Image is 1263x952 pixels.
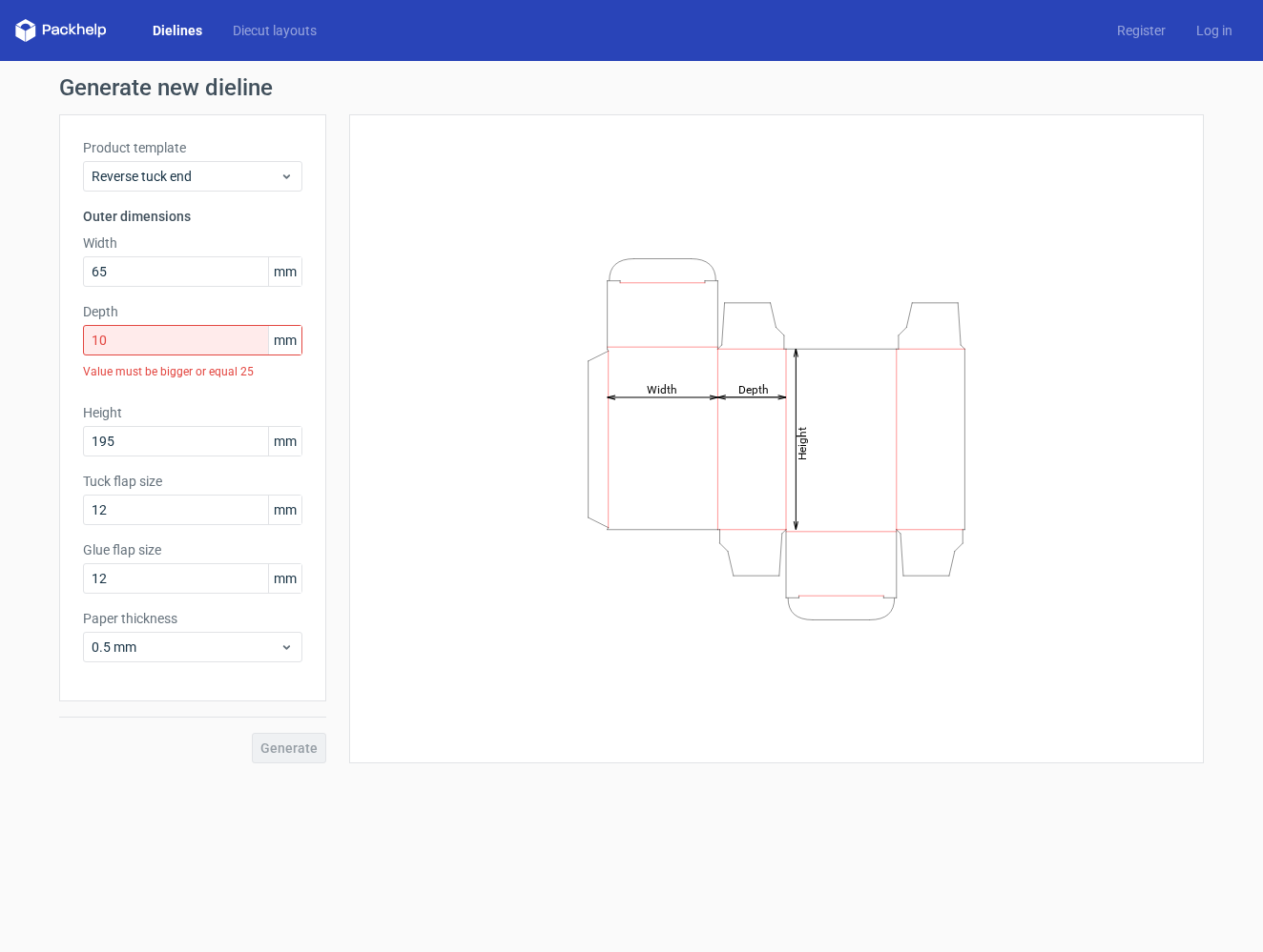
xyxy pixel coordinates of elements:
[83,540,302,559] label: Glue flap size
[83,207,302,226] h3: Outer dimensions
[83,609,302,628] label: Paper thickness
[268,257,301,286] span: mm
[647,382,677,395] tspan: Width
[59,76,1204,99] h1: Generate new dieline
[83,403,302,422] label: Height
[92,638,280,657] span: 0.5 mm
[268,496,301,524] span: mm
[83,472,302,491] label: Tuck flap size
[217,21,332,40] a: Diecut layouts
[137,21,217,40] a: Dielines
[268,326,301,354] span: mm
[83,138,302,157] label: Product template
[268,564,301,593] span: mm
[83,302,302,321] label: Depth
[83,355,302,388] div: Value must be bigger or equal 25
[738,382,769,395] tspan: Depth
[83,233,302,253] label: Width
[796,426,809,459] tspan: Height
[92,167,280,186] span: Reverse tuck end
[1181,21,1248,40] a: Log in
[268,427,301,456] span: mm
[1102,21,1181,40] a: Register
